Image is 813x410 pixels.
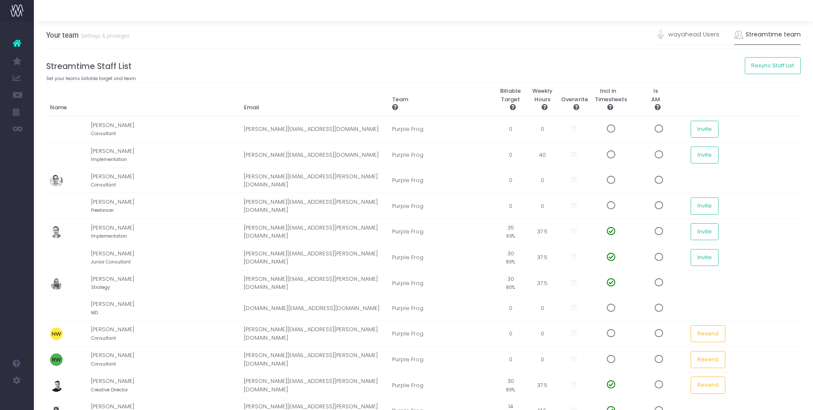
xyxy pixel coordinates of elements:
button: Resend [691,325,725,342]
td: [PERSON_NAME] [91,219,240,245]
td: 0 [494,168,528,193]
td: [PERSON_NAME][EMAIL_ADDRESS][PERSON_NAME][DOMAIN_NAME] [240,372,388,398]
img: profile_images [50,277,63,290]
td: [PERSON_NAME][EMAIL_ADDRESS][PERSON_NAME][DOMAIN_NAME] [240,219,388,245]
td: 0 [494,142,528,168]
td: 30 [494,271,528,296]
img: images/default_profile_image.png [11,393,23,406]
td: Purple Frog [388,245,493,271]
img: profile_images [50,353,63,366]
td: Purple Frog [388,168,493,193]
small: 80% [506,283,515,291]
small: Consultant [91,129,116,137]
td: Purple Frog [388,219,493,245]
td: 0 [494,193,528,219]
img: profile_images [50,175,63,187]
td: [PERSON_NAME] [91,372,240,398]
small: MD [91,308,98,316]
img: profile_images [50,379,63,392]
td: Purple Frog [388,296,493,321]
td: [PERSON_NAME][EMAIL_ADDRESS][PERSON_NAME][DOMAIN_NAME] [240,245,388,271]
small: Strategy [91,283,110,291]
td: [PERSON_NAME][EMAIL_ADDRESS][PERSON_NAME][DOMAIN_NAME] [240,321,388,347]
td: [PERSON_NAME] [91,168,240,193]
h3: Your team [46,31,130,39]
small: 93% [506,232,515,239]
img: profile_images [50,251,63,264]
td: 37.5 [528,219,557,245]
td: Purple Frog [388,193,493,219]
td: 0 [528,296,557,321]
td: 40 [528,142,557,168]
img: profile_images [50,225,63,238]
td: 0 [494,346,528,372]
th: Team [388,83,493,116]
td: Purple Frog [388,116,493,142]
td: [DOMAIN_NAME][EMAIL_ADDRESS][DOMAIN_NAME] [240,296,388,321]
td: 0 [528,193,557,219]
td: [PERSON_NAME][EMAIL_ADDRESS][PERSON_NAME][DOMAIN_NAME] [240,193,388,219]
h4: Streamtime Staff List [46,61,801,71]
td: [PERSON_NAME] [91,296,240,321]
td: 0 [494,116,528,142]
small: 80% [506,385,515,393]
img: profile_images [50,199,63,212]
th: Is AM [625,83,686,116]
button: Resend [691,351,725,368]
small: Settings & privileges [79,31,130,39]
td: Purple Frog [388,372,493,398]
td: [PERSON_NAME] [91,142,240,168]
td: 35 [494,219,528,245]
td: 37.5 [528,245,557,271]
td: 0 [494,321,528,347]
td: 0 [494,296,528,321]
th: Incl in Timesheets [591,83,625,116]
td: [PERSON_NAME][EMAIL_ADDRESS][DOMAIN_NAME] [240,142,388,168]
button: Resend [691,377,725,393]
td: [PERSON_NAME][EMAIL_ADDRESS][PERSON_NAME][DOMAIN_NAME] [240,346,388,372]
small: Implementation [91,155,127,163]
th: Weekly Hours [528,83,557,116]
button: Invite [691,197,719,214]
td: Purple Frog [388,346,493,372]
button: Invite [691,223,719,240]
td: Purple Frog [388,142,493,168]
small: Junior Consultant [91,258,131,265]
td: [PERSON_NAME] [91,346,240,372]
small: Set your teams billable target and team [46,74,136,82]
th: Email [240,83,388,116]
small: Freelancer [91,206,114,213]
td: [PERSON_NAME][EMAIL_ADDRESS][DOMAIN_NAME] [240,116,388,142]
td: 30 [494,245,528,271]
td: 0 [528,168,557,193]
img: profile_images [50,327,63,340]
small: Consultant [91,334,116,341]
td: [PERSON_NAME][EMAIL_ADDRESS][PERSON_NAME][DOMAIN_NAME] [240,271,388,296]
a: wayahead Users [656,25,719,44]
small: Implementation [91,232,127,239]
img: profile_images [50,149,63,161]
button: Invite [691,249,719,266]
td: 0 [528,346,557,372]
td: [PERSON_NAME] [91,245,240,271]
button: Resync Staff List [745,57,801,74]
td: 30 [494,372,528,398]
th: Billable Target [494,83,528,116]
td: [PERSON_NAME] [91,271,240,296]
td: 37.5 [528,271,557,296]
th: Name [46,83,240,116]
img: profile_images [50,123,63,136]
th: Overwrite [557,83,591,116]
small: Creative Director [91,385,128,393]
a: Streamtime team [734,25,801,44]
td: [PERSON_NAME] [91,193,240,219]
td: 0 [528,321,557,347]
td: [PERSON_NAME] [91,116,240,142]
button: Invite [691,147,719,163]
button: Invite [691,121,719,138]
td: 0 [528,116,557,142]
td: [PERSON_NAME][EMAIL_ADDRESS][PERSON_NAME][DOMAIN_NAME] [240,168,388,193]
small: Consultant [91,180,116,188]
img: profile_images [50,302,63,315]
td: [PERSON_NAME] [91,321,240,347]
